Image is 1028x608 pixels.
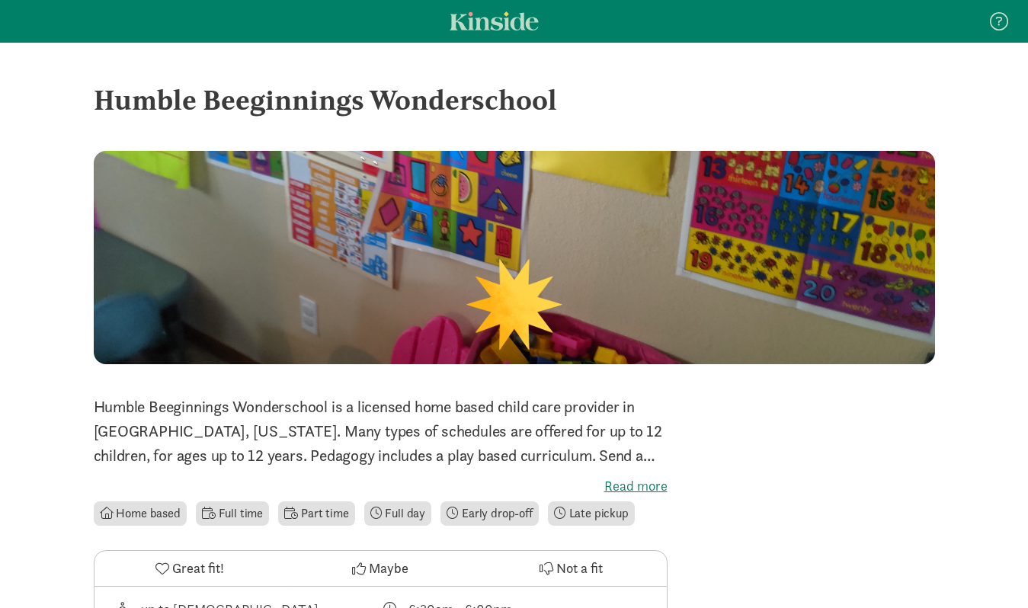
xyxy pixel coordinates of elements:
li: Part time [278,501,354,526]
li: Late pickup [548,501,635,526]
span: Maybe [369,558,408,578]
li: Full day [364,501,432,526]
a: Kinside [450,11,539,30]
span: Not a fit [556,558,603,578]
li: Early drop-off [440,501,539,526]
button: Not a fit [476,551,666,586]
button: Great fit! [94,551,285,586]
div: Humble Beeginnings Wonderschool [94,79,935,120]
p: Humble Beeginnings Wonderschool is a licensed home based child care provider in [GEOGRAPHIC_DATA]... [94,395,668,468]
label: Read more [94,477,668,495]
button: Maybe [285,551,476,586]
span: Great fit! [172,558,224,578]
li: Full time [196,501,269,526]
li: Home based [94,501,187,526]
